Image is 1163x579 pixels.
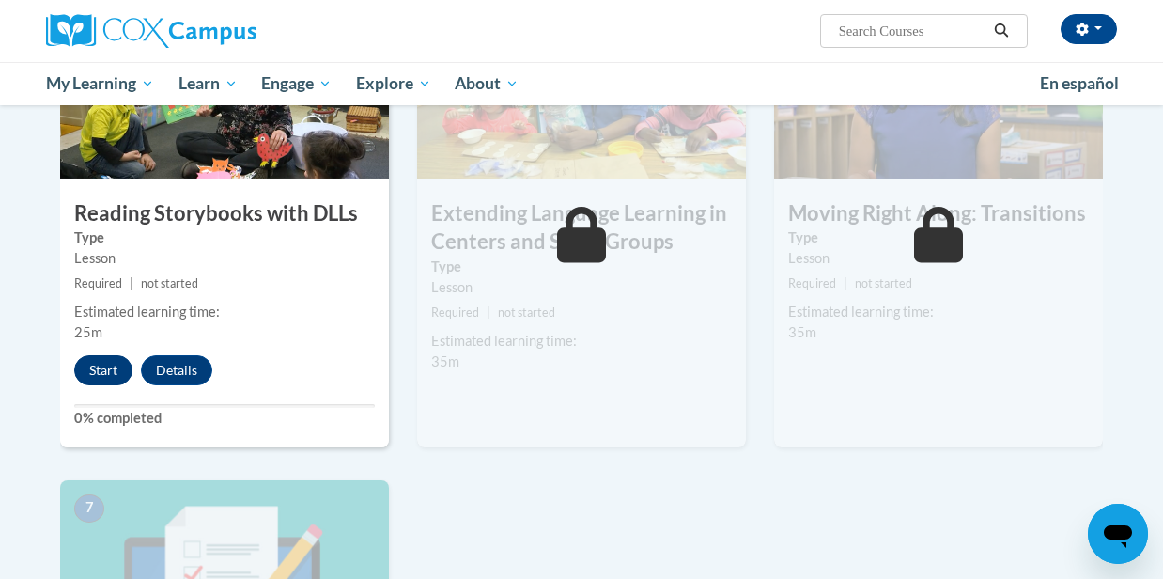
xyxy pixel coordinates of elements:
span: En español [1040,73,1119,93]
span: not started [498,305,555,320]
a: About [443,62,532,105]
button: Details [141,355,212,385]
span: My Learning [46,72,154,95]
h3: Extending Language Learning in Centers and Small Groups [417,199,746,258]
h3: Reading Storybooks with DLLs [60,199,389,228]
span: About [455,72,519,95]
label: 0% completed [74,408,375,429]
span: Required [74,276,122,290]
span: Engage [261,72,332,95]
a: My Learning [34,62,166,105]
span: 35m [788,324,816,340]
a: Cox Campus [46,14,384,48]
div: Lesson [788,248,1089,269]
a: En español [1028,64,1131,103]
iframe: Button to launch messaging window [1088,504,1148,564]
div: Lesson [74,248,375,269]
a: Explore [344,62,443,105]
span: Required [788,276,836,290]
div: Estimated learning time: [788,302,1089,322]
span: | [130,276,133,290]
a: Engage [249,62,344,105]
span: Required [431,305,479,320]
span: Explore [356,72,431,95]
h3: Moving Right Along: Transitions [774,199,1103,228]
label: Type [74,227,375,248]
button: Account Settings [1061,14,1117,44]
span: | [487,305,490,320]
a: Learn [166,62,250,105]
span: not started [855,276,912,290]
div: Main menu [32,62,1131,105]
input: Search Courses [837,20,987,42]
img: Cox Campus [46,14,256,48]
div: Estimated learning time: [431,331,732,352]
label: Type [431,257,732,277]
span: Learn [178,72,238,95]
span: 35m [431,353,459,369]
button: Search [987,20,1016,42]
label: Type [788,227,1089,248]
div: Estimated learning time: [74,302,375,322]
span: not started [141,276,198,290]
span: 25m [74,324,102,340]
div: Lesson [431,277,732,298]
span: | [844,276,847,290]
span: 7 [74,494,104,523]
button: Start [74,355,132,385]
